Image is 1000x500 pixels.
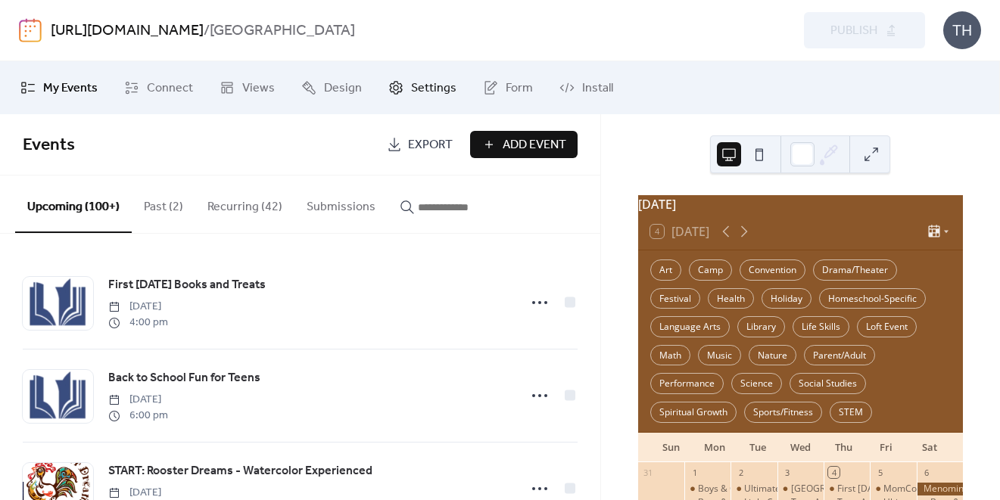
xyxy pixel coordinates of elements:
div: Mon [693,433,736,463]
div: 5 [874,467,886,478]
div: Loft Event [857,316,917,337]
div: 3 [782,467,793,478]
div: Drama/Theater [813,259,897,281]
div: Science [731,373,782,394]
a: Views [208,67,286,108]
div: Sports/Fitness [744,402,822,423]
b: / [204,17,210,45]
div: Wed [779,433,822,463]
div: Fri [864,433,908,463]
div: Sun [650,433,693,463]
span: [DATE] [108,392,168,408]
button: Recurring (42) [195,175,294,231]
div: Menominee Park Zoo: Snooze at the Zoo [917,483,963,495]
div: Holiday [762,288,812,309]
div: Music [698,345,741,366]
span: Views [242,79,275,98]
div: TH [943,11,981,49]
a: [URL][DOMAIN_NAME] [51,17,204,45]
div: Math [650,345,690,366]
div: Art [650,259,681,281]
div: 4 [828,467,840,478]
div: MomCo Meeting [870,483,916,495]
a: Settings [377,67,468,108]
div: Camp [689,259,732,281]
div: Neenah Plaza: HomeSchool Skating [777,483,824,495]
a: Back to School Fun for Teens [108,368,260,388]
div: Festival [650,288,700,309]
a: START: Rooster Dreams - Watercolor Experienced [108,461,372,481]
a: Design [290,67,373,108]
div: Thu [822,433,865,463]
div: Ultimate Fusion Athletics: Family Open Gym [731,483,777,495]
span: 6:00 pm [108,408,168,424]
a: My Events [9,67,109,108]
span: Settings [411,79,456,98]
button: Submissions [294,175,388,231]
div: [DATE] [638,195,963,213]
div: Health [708,288,754,309]
div: STEM [830,402,872,423]
button: Past (2) [132,175,195,231]
div: Life Skills [793,316,849,337]
a: Export [375,131,464,158]
div: [GEOGRAPHIC_DATA]: HomeSchool Skating [791,483,974,495]
div: Library [737,316,785,337]
a: Connect [113,67,204,108]
span: Add Event [503,136,566,154]
img: logo [19,18,42,42]
div: 2 [735,467,746,478]
span: [DATE] [108,299,168,315]
span: Install [582,79,613,98]
button: Upcoming (100+) [15,175,132,233]
div: 31 [643,467,654,478]
span: Export [408,136,453,154]
div: 6 [921,467,933,478]
span: First [DATE] Books and Treats [108,276,266,294]
b: [GEOGRAPHIC_DATA] [210,17,355,45]
div: Convention [740,259,805,281]
div: 1 [689,467,700,478]
span: My Events [43,79,98,98]
a: First [DATE] Books and Treats [108,275,266,295]
a: Form [472,67,544,108]
div: Tue [736,433,779,463]
span: Back to School Fun for Teens [108,369,260,387]
div: Nature [749,345,796,366]
span: Form [506,79,533,98]
div: Social Studies [790,373,866,394]
div: Boys & Girls Brigade: Climbing Club [698,483,848,495]
button: Add Event [470,131,578,158]
div: Language Arts [650,316,730,337]
div: First Thursday Books and Treats [824,483,870,495]
div: First [DATE] Books and Treats [837,483,963,495]
div: Ultimate Fusion Athletics: Family Open Gym [744,483,927,495]
span: Events [23,129,75,162]
span: Connect [147,79,193,98]
div: Parent/Adult [804,345,875,366]
a: Install [548,67,625,108]
div: Boys & Girls Brigade: Climbing Club [684,483,731,495]
span: 4:00 pm [108,315,168,331]
div: MomCo Meeting [883,483,954,495]
div: Spiritual Growth [650,402,737,423]
div: Sat [908,433,951,463]
div: Performance [650,373,724,394]
div: Homeschool-Specific [819,288,926,309]
span: Design [324,79,362,98]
